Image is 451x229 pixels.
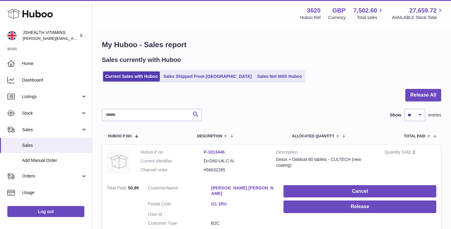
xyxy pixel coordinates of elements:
[390,112,401,118] label: Show
[211,185,274,197] a: [PERSON_NAME] [PERSON_NAME]
[197,134,222,138] span: Description
[404,134,426,138] span: Total paid
[23,36,123,41] span: [PERSON_NAME][EMAIL_ADDRESS][DOMAIN_NAME]
[161,71,254,82] a: Sales Shipped From [GEOGRAPHIC_DATA]
[102,40,441,50] h1: My Huboo - Sales report
[22,173,81,179] span: Orders
[141,149,204,155] dt: Huboo P no
[204,158,267,164] dd: D+D60-UK-C-N
[141,167,204,173] dt: Channel order
[22,127,81,133] span: Sales
[307,6,321,15] strong: 3620
[148,185,211,198] dt: Name
[204,167,267,173] dd: #56632285
[141,158,204,164] dt: Current identifier
[22,143,87,148] span: Sales
[22,61,87,67] span: Home
[108,134,132,138] span: Huboo P no
[107,149,131,174] img: no-photo.jpg
[22,110,81,116] span: Stock
[300,15,321,21] div: Huboo Ref
[128,185,139,190] span: 50.99
[392,15,444,21] span: AVAILABLE Stock Total
[22,77,87,83] span: Dashboard
[292,134,334,138] span: ALLOCATED Quantity
[276,157,375,168] div: Detox + Debloat 60 tablets - CULTECH (new coating)
[211,201,274,207] a: G1 1RU
[103,71,160,82] a: Current Sales with Huboo
[148,212,211,217] dt: User Id
[428,112,441,118] span: entries
[380,145,441,181] td: 2
[148,185,167,190] span: Customer
[107,185,128,192] strong: Total Paid
[283,200,436,213] button: Release
[211,220,274,226] dd: B2C
[276,149,375,157] strong: Description
[148,201,211,208] dt: Postal Code
[23,30,78,41] div: JSHEALTH VITAMINS
[283,185,436,198] button: Cancel
[22,158,87,163] span: Add Manual Order
[148,220,211,226] dt: Customer Type
[204,150,225,155] a: P-1013446
[392,6,444,21] a: 27,659.72 AVAILABLE Stock Total
[328,15,346,21] div: Currency
[22,94,81,100] span: Listings
[409,6,437,15] span: 27,659.72
[7,31,17,40] img: francesca@jshealthvitamins.com
[405,89,441,101] button: Release All
[7,206,84,217] a: Log out
[384,150,413,156] strong: Quantity Sold
[357,15,384,21] span: Total sales
[332,6,345,15] strong: GBP
[353,6,377,15] span: 7,502.60
[255,71,304,82] a: Sales Not With Huboo
[353,6,384,21] a: 7,502.60 Total sales
[22,190,87,196] span: Usage
[102,56,181,64] h2: Sales currently with Huboo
